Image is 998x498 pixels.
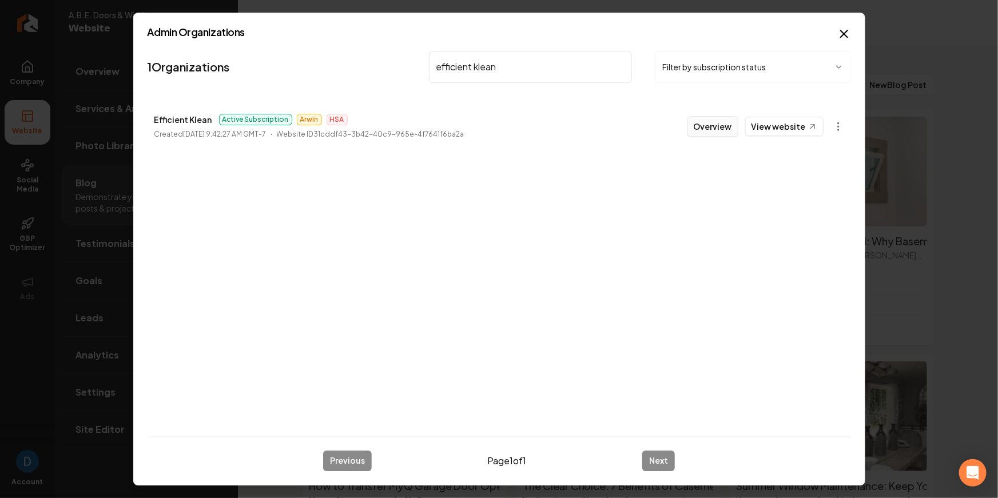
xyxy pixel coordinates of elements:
a: 1Organizations [148,59,230,75]
span: Active Subscription [219,114,292,125]
input: Search by name or ID [429,51,633,83]
span: HSA [327,114,348,125]
p: Efficient Klean [154,113,212,126]
p: Website ID 31cddf43-3b42-40c9-965e-4f7641f6ba2a [277,129,464,140]
span: Page 1 of 1 [488,454,527,468]
p: Created [154,129,267,140]
time: [DATE] 9:42:27 AM GMT-7 [184,130,267,138]
a: View website [745,117,824,136]
button: Overview [687,116,738,137]
span: Arwin [297,114,322,125]
h2: Admin Organizations [148,27,851,37]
